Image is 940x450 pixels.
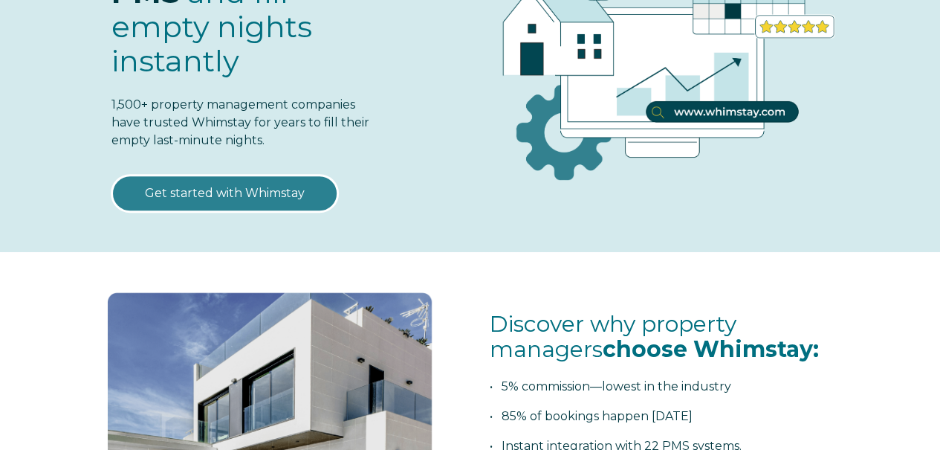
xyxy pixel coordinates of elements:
[111,97,369,147] span: 1,500+ property management companies have trusted Whimstay for years to fill their empty last-min...
[603,335,819,363] span: choose Whimstay:
[490,379,731,393] span: • 5% commission—lowest in the industry
[490,310,819,364] span: Discover why property managers
[111,175,338,212] a: Get started with Whimstay
[490,409,693,423] span: • 85% of bookings happen [DATE]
